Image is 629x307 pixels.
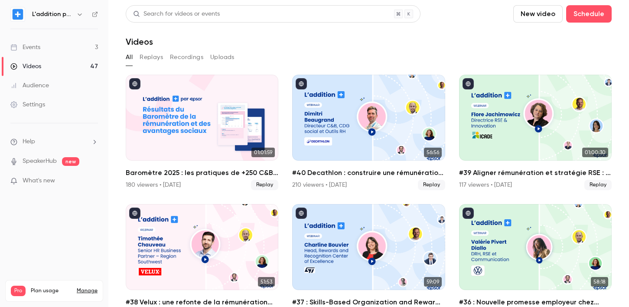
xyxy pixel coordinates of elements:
[10,81,49,90] div: Audience
[459,75,612,190] a: 01:00:30#39 Aligner rémunération et stratégie RSE : le pari d'ICADE117 viewers • [DATE]Replay
[77,287,98,294] a: Manage
[582,148,608,157] span: 01:00:30
[459,181,512,189] div: 117 viewers • [DATE]
[10,43,40,52] div: Events
[11,7,25,21] img: L'addition par Epsor
[170,50,203,64] button: Recordings
[126,168,278,178] h2: Baromètre 2025 : les pratiques de +250 C&B qui font la différence
[591,277,608,287] span: 58:18
[10,137,98,146] li: help-dropdown-opener
[129,78,140,89] button: published
[126,75,278,190] li: Baromètre 2025 : les pratiques de +250 C&B qui font la différence
[513,5,563,23] button: New video
[463,208,474,219] button: published
[424,148,442,157] span: 56:56
[258,277,275,287] span: 51:53
[126,5,612,302] section: Videos
[23,137,35,146] span: Help
[292,75,445,190] li: #40 Decathlon : construire une rémunération engagée et équitable
[210,50,235,64] button: Uploads
[126,50,133,64] button: All
[566,5,612,23] button: Schedule
[424,277,442,287] span: 59:09
[133,10,220,19] div: Search for videos or events
[292,75,445,190] a: 56:56#40 Decathlon : construire une rémunération engagée et équitable210 viewers • [DATE]Replay
[32,10,73,19] h6: L'addition par Epsor
[418,180,445,190] span: Replay
[463,78,474,89] button: published
[296,208,307,219] button: published
[23,176,55,185] span: What's new
[126,36,153,47] h1: Videos
[31,287,72,294] span: Plan usage
[584,180,612,190] span: Replay
[459,75,612,190] li: #39 Aligner rémunération et stratégie RSE : le pari d'ICADE
[251,180,278,190] span: Replay
[459,168,612,178] h2: #39 Aligner rémunération et stratégie RSE : le pari d'ICADE
[140,50,163,64] button: Replays
[10,62,41,71] div: Videos
[251,148,275,157] span: 01:01:59
[62,157,79,166] span: new
[296,78,307,89] button: published
[11,286,26,296] span: Pro
[292,168,445,178] h2: #40 Decathlon : construire une rémunération engagée et équitable
[23,157,57,166] a: SpeakerHub
[292,181,347,189] div: 210 viewers • [DATE]
[126,75,278,190] a: 01:01:59Baromètre 2025 : les pratiques de +250 C&B qui font la différence180 viewers • [DATE]Replay
[10,100,45,109] div: Settings
[126,181,181,189] div: 180 viewers • [DATE]
[129,208,140,219] button: published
